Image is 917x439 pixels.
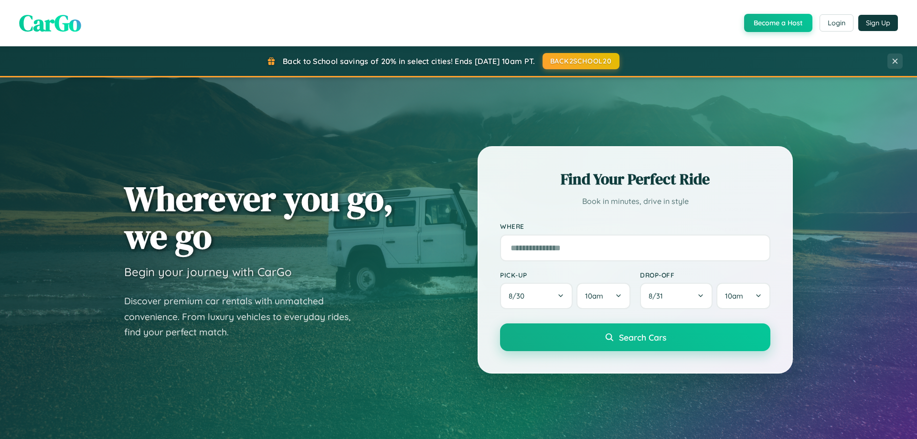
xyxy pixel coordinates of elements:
span: CarGo [19,7,81,39]
button: Login [820,14,853,32]
button: Search Cars [500,323,770,351]
button: Become a Host [744,14,812,32]
button: 8/30 [500,283,573,309]
h2: Find Your Perfect Ride [500,169,770,190]
label: Where [500,223,770,231]
span: 8 / 30 [509,291,529,300]
span: Back to School savings of 20% in select cities! Ends [DATE] 10am PT. [283,56,535,66]
button: 8/31 [640,283,713,309]
p: Book in minutes, drive in style [500,194,770,208]
button: 10am [576,283,630,309]
button: Sign Up [858,15,898,31]
button: 10am [716,283,770,309]
label: Drop-off [640,271,770,279]
button: BACK2SCHOOL20 [543,53,619,69]
span: 8 / 31 [649,291,668,300]
span: 10am [585,291,603,300]
span: 10am [725,291,743,300]
span: Search Cars [619,332,666,343]
h3: Begin your journey with CarGo [124,265,292,279]
label: Pick-up [500,271,630,279]
h1: Wherever you go, we go [124,180,394,255]
p: Discover premium car rentals with unmatched convenience. From luxury vehicles to everyday rides, ... [124,293,363,340]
